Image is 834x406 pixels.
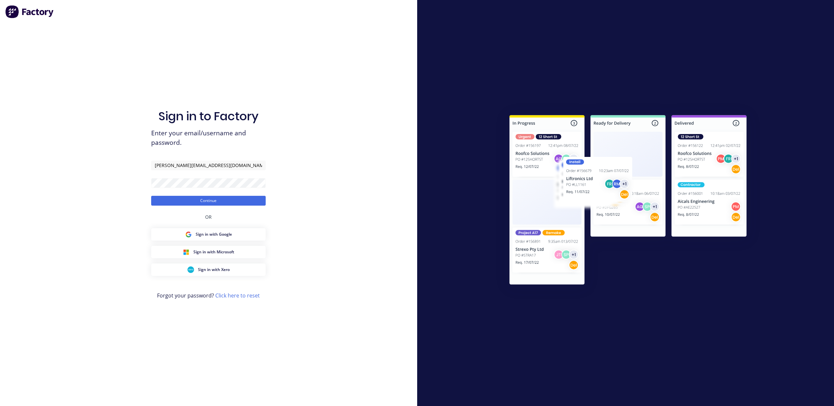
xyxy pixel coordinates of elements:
img: Microsoft Sign in [183,249,189,255]
button: Continue [151,196,266,206]
span: Sign in with Microsoft [193,249,234,255]
button: Google Sign inSign in with Google [151,228,266,241]
input: Email/Username [151,161,266,170]
span: Sign in with Xero [198,267,230,273]
div: OR [205,206,212,228]
h1: Sign in to Factory [158,109,258,123]
button: Xero Sign inSign in with Xero [151,263,266,276]
a: Click here to reset [215,292,260,299]
img: Sign in [495,102,761,300]
img: Xero Sign in [187,266,194,273]
span: Sign in with Google [196,231,232,237]
span: Forgot your password? [157,292,260,299]
button: Microsoft Sign inSign in with Microsoft [151,246,266,258]
img: Google Sign in [185,231,192,238]
span: Enter your email/username and password. [151,128,266,147]
img: Factory [5,5,54,18]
